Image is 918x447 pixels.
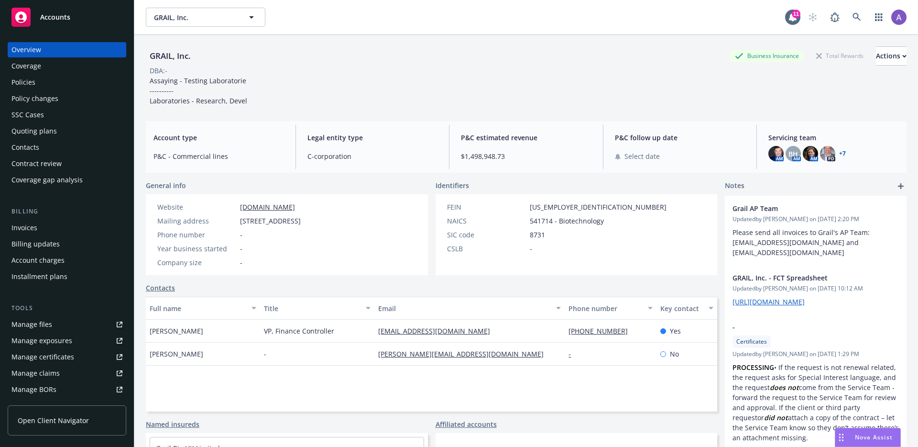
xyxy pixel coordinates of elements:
[260,297,374,320] button: Title
[736,337,767,346] span: Certificates
[447,230,526,240] div: SIC code
[656,297,717,320] button: Key contact
[18,415,89,425] span: Open Client Navigator
[11,253,65,268] div: Account charges
[240,230,242,240] span: -
[8,172,126,188] a: Coverage gap analysis
[725,265,907,314] div: GRAIL, Inc. - FCT SpreadsheetUpdatedby [PERSON_NAME] on [DATE] 10:12 AM[URL][DOMAIN_NAME]
[8,107,126,123] a: SSC Cases
[855,433,893,441] span: Nova Assist
[530,230,545,240] span: 8731
[157,257,236,268] div: Company size
[8,303,126,313] div: Tools
[530,216,604,226] span: 541714 - Biotechnology
[8,123,126,139] a: Quoting plans
[8,220,126,235] a: Invoices
[788,149,798,159] span: BH
[530,202,667,212] span: [US_EMPLOYER_IDENTIFICATION_NUMBER]
[447,216,526,226] div: NAICS
[11,220,37,235] div: Invoices
[11,42,41,57] div: Overview
[436,180,469,190] span: Identifiers
[11,75,35,90] div: Policies
[150,303,246,313] div: Full name
[146,297,260,320] button: Full name
[8,382,126,397] a: Manage BORs
[8,253,126,268] a: Account charges
[732,362,899,443] p: • If the request is not renewal related, the request asks for Special Interest language, and the ...
[150,76,247,105] span: Assaying - Testing Laboratorie ---------- Laboratories - Research, Devel
[378,303,550,313] div: Email
[264,349,266,359] span: -
[725,196,907,265] div: Grail AP TeamUpdatedby [PERSON_NAME] on [DATE] 2:20 PMPlease send all invoices to Grail's AP Team...
[768,146,784,161] img: photo
[11,333,72,348] div: Manage exposures
[240,216,301,226] span: [STREET_ADDRESS]
[154,12,237,22] span: GRAIL, Inc.
[732,297,805,306] a: [URL][DOMAIN_NAME]
[768,133,899,143] span: Servicing team
[670,326,681,336] span: Yes
[803,8,822,27] a: Start snowing
[153,151,284,161] span: P&C - Commercial lines
[568,303,642,313] div: Phone number
[792,10,800,18] div: 11
[847,8,866,27] a: Search
[11,91,58,106] div: Policy changes
[307,133,438,143] span: Legal entity type
[378,349,551,358] a: [PERSON_NAME][EMAIL_ADDRESS][DOMAIN_NAME]
[811,50,868,62] div: Total Rewards
[895,180,907,192] a: add
[803,146,818,161] img: photo
[378,326,498,335] a: [EMAIL_ADDRESS][DOMAIN_NAME]
[732,215,899,223] span: Updated by [PERSON_NAME] on [DATE] 2:20 PM
[732,228,872,257] span: Please send all invoices to Grail's AP Team: [EMAIL_ADDRESS][DOMAIN_NAME] and [EMAIL_ADDRESS][DOM...
[732,284,899,293] span: Updated by [PERSON_NAME] on [DATE] 10:12 AM
[8,366,126,381] a: Manage claims
[891,10,907,25] img: photo
[624,151,660,161] span: Select date
[568,349,579,358] a: -
[11,172,83,188] div: Coverage gap analysis
[8,75,126,90] a: Policies
[565,297,656,320] button: Phone number
[835,428,901,447] button: Nova Assist
[146,8,265,27] button: GRAIL, Inc.
[730,50,804,62] div: Business Insurance
[8,4,126,31] a: Accounts
[11,366,60,381] div: Manage claims
[436,419,497,429] a: Affiliated accounts
[732,363,774,372] strong: PROCESSING
[725,180,744,192] span: Notes
[157,244,236,254] div: Year business started
[11,123,57,139] div: Quoting plans
[461,151,591,161] span: $1,498,948.73
[8,140,126,155] a: Contacts
[11,269,67,284] div: Installment plans
[770,383,799,392] em: does not
[146,50,195,62] div: GRAIL, Inc.
[150,326,203,336] span: [PERSON_NAME]
[374,297,565,320] button: Email
[240,257,242,268] span: -
[869,8,888,27] a: Switch app
[732,350,899,358] span: Updated by [PERSON_NAME] on [DATE] 1:29 PM
[764,413,788,422] em: did not
[835,428,847,447] div: Drag to move
[447,244,526,254] div: CSLB
[11,236,60,252] div: Billing updates
[8,333,126,348] a: Manage exposures
[461,133,591,143] span: P&C estimated revenue
[11,317,52,332] div: Manage files
[240,202,295,212] a: [DOMAIN_NAME]
[568,326,635,335] a: [PHONE_NUMBER]
[11,382,56,397] div: Manage BORs
[530,244,532,254] span: -
[153,133,284,143] span: Account type
[8,317,126,332] a: Manage files
[732,322,874,332] span: -
[670,349,679,359] span: No
[264,326,334,336] span: VP, Finance Controller
[8,269,126,284] a: Installment plans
